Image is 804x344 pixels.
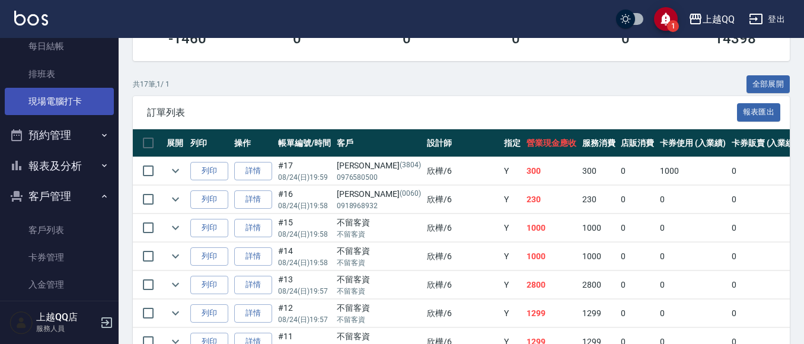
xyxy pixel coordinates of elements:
p: (3804) [400,160,421,172]
td: 0 [729,186,800,214]
button: expand row [167,162,184,180]
td: 0 [657,243,729,270]
button: 報表及分析 [5,151,114,181]
td: 300 [579,157,618,185]
td: #14 [275,243,334,270]
td: 0 [729,300,800,327]
th: 卡券使用 (入業績) [657,129,729,157]
h3: 0 [621,30,630,47]
div: 不留客資 [337,216,421,229]
td: #12 [275,300,334,327]
td: 欣樺 /6 [424,300,501,327]
th: 店販消費 [618,129,657,157]
h5: 上越QQ店 [36,311,97,323]
td: Y [501,271,524,299]
button: expand row [167,219,184,237]
a: 詳情 [234,190,272,209]
p: 0976580500 [337,172,421,183]
span: 訂單列表 [147,107,737,119]
td: 0 [618,271,657,299]
td: Y [501,243,524,270]
a: 詳情 [234,219,272,237]
td: 0 [729,271,800,299]
td: 欣樺 /6 [424,271,501,299]
p: 共 17 筆, 1 / 1 [133,79,170,90]
button: 列印 [190,304,228,323]
h3: 14398 [714,30,756,47]
td: 230 [524,186,579,214]
p: 08/24 (日) 19:58 [278,257,331,268]
button: expand row [167,190,184,208]
td: 1299 [579,300,618,327]
button: 列印 [190,190,228,209]
a: 每日結帳 [5,33,114,60]
button: 預約管理 [5,120,114,151]
p: 0918968932 [337,200,421,211]
td: 0 [729,157,800,185]
td: 欣樺 /6 [424,214,501,242]
p: 不留客資 [337,257,421,268]
td: Y [501,157,524,185]
p: 08/24 (日) 19:57 [278,314,331,325]
td: 0 [657,186,729,214]
td: 1000 [579,243,618,270]
button: expand row [167,247,184,265]
td: 0 [618,300,657,327]
div: 不留客資 [337,245,421,257]
td: 0 [729,214,800,242]
th: 展開 [164,129,187,157]
h3: 0 [293,30,301,47]
td: Y [501,214,524,242]
button: 列印 [190,247,228,266]
td: #15 [275,214,334,242]
td: 0 [618,243,657,270]
button: 上越QQ [684,7,739,31]
a: 詳情 [234,247,272,266]
td: 0 [618,214,657,242]
p: 不留客資 [337,286,421,297]
button: 列印 [190,162,228,180]
td: 2800 [579,271,618,299]
p: 不留客資 [337,314,421,325]
th: 營業現金應收 [524,129,579,157]
a: 入金管理 [5,271,114,298]
p: 不留客資 [337,229,421,240]
a: 報表匯出 [737,106,781,117]
th: 帳單編號/時間 [275,129,334,157]
th: 設計師 [424,129,501,157]
button: 報表匯出 [737,103,781,122]
button: 全部展開 [746,75,790,94]
a: 卡券管理 [5,244,114,271]
button: save [654,7,678,31]
button: 列印 [190,276,228,294]
div: 上越QQ [703,12,735,27]
h3: -1460 [168,30,206,47]
button: 列印 [190,219,228,237]
a: 詳情 [234,304,272,323]
div: 不留客資 [337,330,421,343]
h3: 0 [512,30,520,47]
div: 不留客資 [337,273,421,286]
td: 0 [618,157,657,185]
th: 客戶 [334,129,424,157]
button: 客戶管理 [5,181,114,212]
td: 0 [618,186,657,214]
td: 1000 [524,214,579,242]
td: #17 [275,157,334,185]
td: 0 [657,214,729,242]
td: Y [501,300,524,327]
img: Person [9,311,33,335]
th: 服務消費 [579,129,618,157]
h3: 0 [403,30,411,47]
button: 登出 [744,8,790,30]
td: 0 [729,243,800,270]
td: #16 [275,186,334,214]
td: 1000 [524,243,579,270]
a: 詳情 [234,276,272,294]
td: 230 [579,186,618,214]
td: 欣樺 /6 [424,157,501,185]
td: 1000 [579,214,618,242]
button: expand row [167,304,184,322]
button: expand row [167,276,184,294]
img: Logo [14,11,48,26]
